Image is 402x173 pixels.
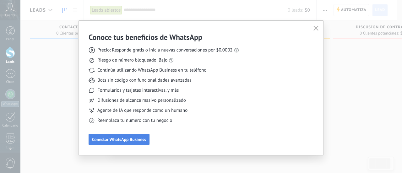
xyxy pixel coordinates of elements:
[97,77,192,84] span: Bots sin código con funcionalidades avanzadas
[97,57,167,63] span: Riesgo de número bloqueado: Bajo
[97,87,179,94] span: Formularios y tarjetas interactivas, y más
[97,47,233,53] span: Precio: Responde gratis o inicia nuevas conversaciones por $0.0002
[89,32,202,42] h3: Conoce tus beneficios de WhatsApp
[97,67,206,73] span: Continúa utilizando WhatsApp Business en tu teléfono
[97,117,172,124] span: Reemplaza tu número con tu negocio
[97,107,187,114] span: Agente de IA que responde como un humano
[97,97,186,104] span: Difusiones de alcance masivo personalizado
[89,134,149,145] button: Conectar WhatsApp Business
[92,137,146,142] span: Conectar WhatsApp Business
